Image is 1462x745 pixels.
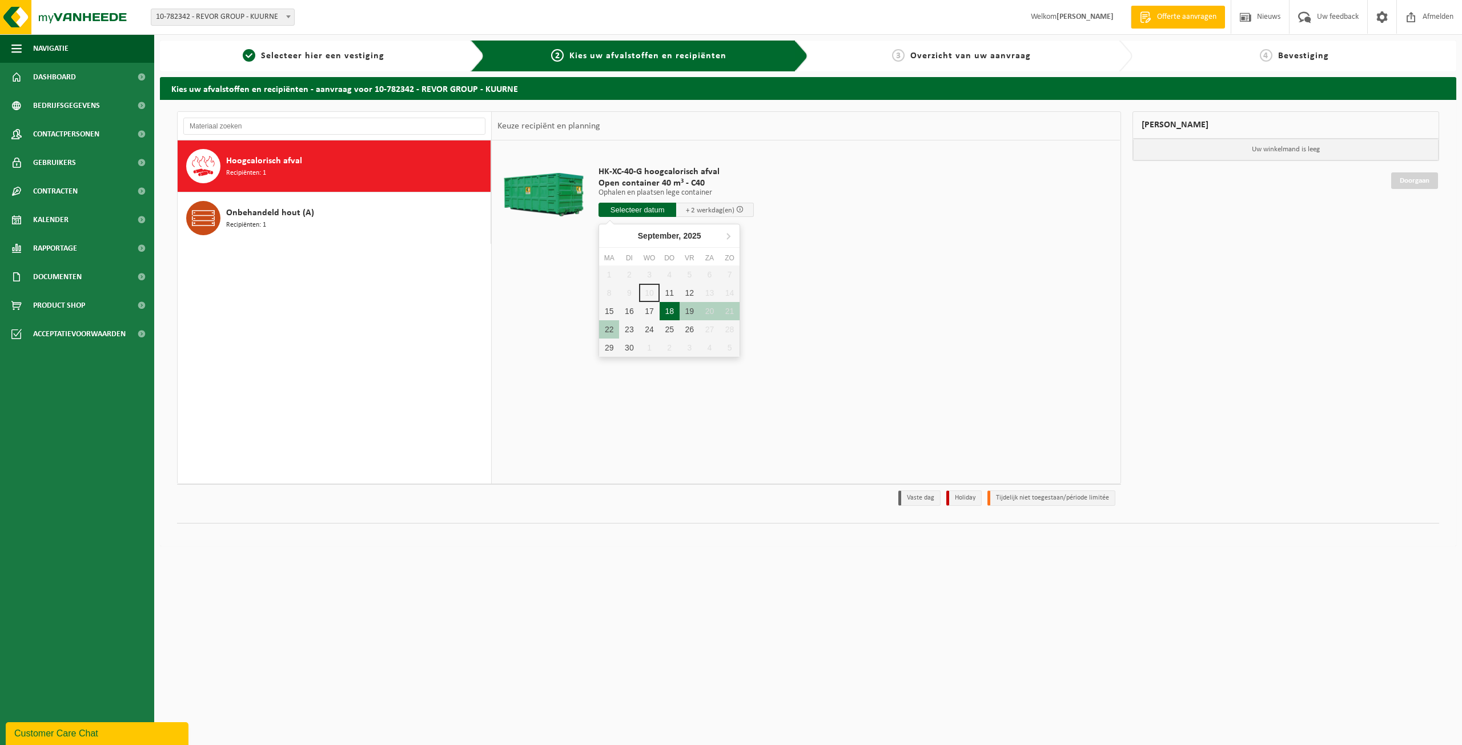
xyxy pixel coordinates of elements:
[599,252,619,264] div: ma
[946,490,982,506] li: Holiday
[680,252,700,264] div: vr
[680,320,700,339] div: 26
[243,49,255,62] span: 1
[33,263,82,291] span: Documenten
[898,490,941,506] li: Vaste dag
[599,189,754,197] p: Ophalen en plaatsen lege container
[892,49,905,62] span: 3
[178,140,491,192] button: Hoogcalorisch afval Recipiënten: 1
[686,207,734,214] span: + 2 werkdag(en)
[151,9,295,26] span: 10-782342 - REVOR GROUP - KUURNE
[660,320,680,339] div: 25
[639,320,659,339] div: 24
[619,320,639,339] div: 23
[492,112,606,140] div: Keuze recipiënt en planning
[33,91,100,120] span: Bedrijfsgegevens
[178,192,491,244] button: Onbehandeld hout (A) Recipiënten: 1
[599,203,676,217] input: Selecteer datum
[160,77,1456,99] h2: Kies uw afvalstoffen en recipiënten - aanvraag voor 10-782342 - REVOR GROUP - KUURNE
[639,339,659,357] div: 1
[33,120,99,148] span: Contactpersonen
[683,232,701,240] i: 2025
[639,302,659,320] div: 17
[151,9,294,25] span: 10-782342 - REVOR GROUP - KUURNE
[599,178,754,189] span: Open container 40 m³ - C40
[226,154,302,168] span: Hoogcalorisch afval
[619,252,639,264] div: di
[633,227,706,245] div: September,
[910,51,1031,61] span: Overzicht van uw aanvraag
[599,339,619,357] div: 29
[1131,6,1225,29] a: Offerte aanvragen
[226,220,266,231] span: Recipiënten: 1
[680,339,700,357] div: 3
[33,291,85,320] span: Product Shop
[660,339,680,357] div: 2
[720,252,740,264] div: zo
[33,177,78,206] span: Contracten
[166,49,461,63] a: 1Selecteer hier een vestiging
[226,168,266,179] span: Recipiënten: 1
[660,284,680,302] div: 11
[6,720,191,745] iframe: chat widget
[1278,51,1329,61] span: Bevestiging
[599,166,754,178] span: HK-XC-40-G hoogcalorisch afval
[1057,13,1114,21] strong: [PERSON_NAME]
[619,339,639,357] div: 30
[1133,139,1439,160] p: Uw winkelmand is leeg
[33,320,126,348] span: Acceptatievoorwaarden
[183,118,485,135] input: Materiaal zoeken
[33,148,76,177] span: Gebruikers
[639,252,659,264] div: wo
[33,234,77,263] span: Rapportage
[226,206,314,220] span: Onbehandeld hout (A)
[599,302,619,320] div: 15
[619,302,639,320] div: 16
[551,49,564,62] span: 2
[1260,49,1272,62] span: 4
[33,206,69,234] span: Kalender
[599,320,619,339] div: 22
[1154,11,1219,23] span: Offerte aanvragen
[680,284,700,302] div: 12
[261,51,384,61] span: Selecteer hier een vestiging
[33,63,76,91] span: Dashboard
[569,51,726,61] span: Kies uw afvalstoffen en recipiënten
[700,252,720,264] div: za
[33,34,69,63] span: Navigatie
[660,252,680,264] div: do
[660,302,680,320] div: 18
[1391,172,1438,189] a: Doorgaan
[1132,111,1440,139] div: [PERSON_NAME]
[680,302,700,320] div: 19
[987,490,1115,506] li: Tijdelijk niet toegestaan/période limitée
